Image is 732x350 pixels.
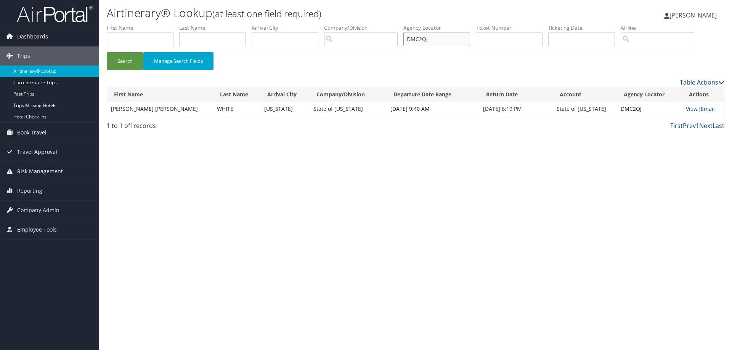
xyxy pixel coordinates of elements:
th: Arrival City: activate to sort column ascending [260,87,310,102]
td: [DATE] 6:19 PM [479,102,553,116]
th: Actions [682,87,724,102]
th: First Name: activate to sort column ascending [107,87,213,102]
label: Company/Division [324,24,403,32]
span: Reporting [17,181,42,200]
a: Prev [683,121,696,130]
td: | [682,102,724,116]
label: Last Name [179,24,252,32]
td: [US_STATE] [260,102,310,116]
label: Ticketing Date [548,24,621,32]
td: WHITE [213,102,260,116]
a: Email [701,105,715,112]
span: Travel Approval [17,142,57,161]
th: Return Date: activate to sort column ascending [479,87,553,102]
th: Last Name: activate to sort column ascending [213,87,260,102]
h1: Airtinerary® Lookup [107,5,518,21]
label: Agency Locator [403,24,476,32]
th: Agency Locator: activate to sort column ascending [617,87,682,102]
label: Arrival City [252,24,324,32]
small: (at least one field required) [212,7,321,20]
td: DMC2QJ [617,102,682,116]
span: Dashboards [17,27,48,46]
span: Company Admin [17,201,59,220]
a: Table Actions [680,78,724,86]
label: Airline [621,24,700,32]
span: Risk Management [17,162,63,181]
td: State of [US_STATE] [553,102,617,116]
a: First [670,121,683,130]
label: Ticket Number [476,24,548,32]
a: [PERSON_NAME] [664,4,724,27]
span: Trips [17,46,30,66]
td: [DATE] 9:40 AM [387,102,479,116]
button: Manage Search Fields [143,52,213,70]
span: 1 [130,121,133,130]
span: [PERSON_NAME] [669,11,717,19]
td: [PERSON_NAME] [PERSON_NAME] [107,102,213,116]
span: Employee Tools [17,220,57,239]
label: First Name [107,24,179,32]
div: 1 to 1 of records [107,121,253,134]
button: Search [107,52,143,70]
a: 1 [696,121,699,130]
a: View [686,105,698,112]
th: Company/Division [310,87,387,102]
span: Book Travel [17,123,47,142]
th: Departure Date Range: activate to sort column ascending [387,87,479,102]
td: State of [US_STATE] [310,102,387,116]
img: airportal-logo.png [17,5,93,23]
th: Account: activate to sort column ascending [553,87,617,102]
a: Next [699,121,713,130]
a: Last [713,121,724,130]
